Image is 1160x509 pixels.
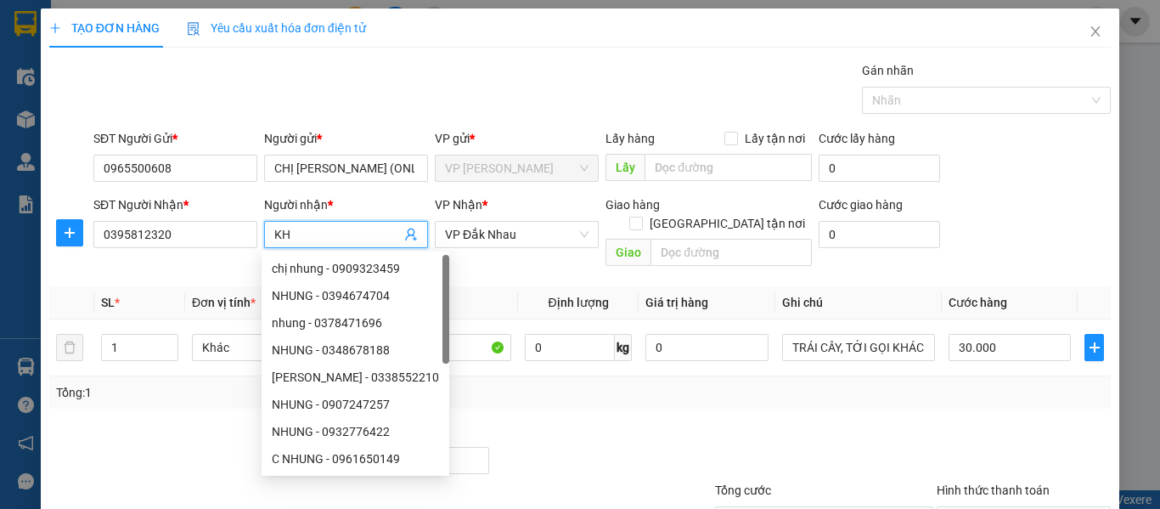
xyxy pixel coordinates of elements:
span: Lấy tận nơi [738,129,812,148]
input: Ghi Chú [782,334,935,361]
div: NHUNG - 0394674704 [262,282,449,309]
img: icon [187,22,200,36]
span: kg [615,334,632,361]
label: Hình thức thanh toán [937,484,1050,497]
button: delete [56,334,83,361]
span: close [1089,25,1102,38]
div: Tổng: 1 [56,383,449,402]
div: chị nhung - 0909323459 [262,255,449,282]
div: NHUNG - 0348678188 [262,337,449,364]
div: Người nhận [264,195,428,214]
span: VP Đắk Nhau [445,222,588,247]
span: Yêu cầu xuất hóa đơn điện tử [187,21,366,35]
span: qua cầu 38 2km gần bên cơ sở [GEOGRAPHIC_DATA] [14,79,261,168]
span: TẠO ĐƠN HÀNG [49,21,160,35]
div: VP [PERSON_NAME] [14,14,261,35]
span: DĐ: [14,88,39,106]
span: Định lượng [548,296,608,309]
span: [GEOGRAPHIC_DATA] tận nơi [643,214,812,233]
th: Ghi chú [775,286,942,320]
span: user-add [404,228,418,241]
span: Gửi: [14,16,41,34]
button: plus [56,219,83,246]
span: Khác [202,335,335,360]
input: 0 [645,334,768,361]
div: SĐT Người Gửi [93,129,257,148]
div: nhung - 0378471696 [272,314,439,332]
span: plus [1085,341,1103,354]
span: plus [57,226,82,240]
span: plus [49,22,61,34]
div: chị nhung - 0909323459 [272,259,439,278]
div: NHUNG - 0932776422 [272,422,439,441]
div: NHUNG - 0394674704 [272,286,439,305]
div: C NHUNG - 0961650149 [262,445,449,472]
div: Nhung [14,35,261,55]
span: VP Nhận [435,198,482,212]
span: Tổng cước [715,484,771,497]
span: Lấy [605,154,645,181]
input: Cước giao hàng [819,221,940,248]
div: Người gửi [264,129,428,148]
span: Cước hàng [949,296,1007,309]
div: NHUNG - 0907247257 [262,391,449,418]
span: Giao [605,239,650,266]
input: Cước lấy hàng [819,155,940,182]
input: Dọc đường [650,239,812,266]
label: Cước lấy hàng [819,132,895,145]
div: VP gửi [435,129,599,148]
input: Dọc đường [645,154,812,181]
span: Giao hàng [605,198,660,212]
button: Close [1072,8,1119,56]
span: Giá trị hàng [645,296,708,309]
button: plus [1084,334,1104,361]
div: ĐÀM THỊ LÂM NHUNG - 0338552210 [262,364,449,391]
span: VP Minh Hưng [445,156,588,181]
div: NHUNG - 0348678188 [272,341,439,359]
div: NHUNG - 0907247257 [272,395,439,414]
label: Gán nhãn [862,64,914,77]
label: Cước giao hàng [819,198,903,212]
div: NHUNG - 0932776422 [262,418,449,445]
span: Lấy hàng [605,132,655,145]
div: nhung - 0378471696 [262,309,449,337]
div: SĐT Người Nhận [93,195,257,214]
div: [PERSON_NAME] - 0338552210 [272,368,439,387]
span: SL [101,296,115,309]
div: C NHUNG - 0961650149 [272,450,439,468]
span: Đơn vị tính [192,296,256,309]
